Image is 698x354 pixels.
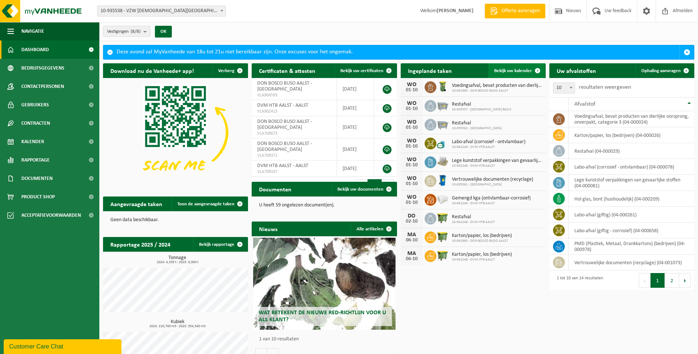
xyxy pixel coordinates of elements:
span: VLA904593 [257,92,331,98]
td: vertrouwelijke documenten (recyclage) (04-001073) [569,255,694,270]
a: Bekijk uw kalender [488,63,545,78]
div: WO [404,176,419,181]
span: 10-942248 - DVM HTB AALST [452,145,525,149]
span: 10-935537 - [GEOGRAPHIC_DATA] BASIS [452,107,511,112]
div: 06-10 [404,238,419,243]
span: Contracten [21,114,50,132]
span: 10-935538 - VZW PRIESTER DAENS COLLEGE - AALST [98,6,226,16]
td: [DATE] [337,116,374,138]
a: Ophaling aanvragen [635,63,694,78]
span: Acceptatievoorwaarden [21,206,81,224]
button: 2 [665,273,679,288]
span: Bekijk uw kalender [494,68,532,73]
button: Previous [639,273,651,288]
h2: Documenten [252,182,299,196]
span: 2024: 210,700 m3 - 2025: 354,540 m3 [107,325,248,328]
div: 01-10 [404,125,419,130]
span: 10-935538 - VZW PRIESTER DAENS COLLEGE - AALST [97,6,226,17]
img: PB-LB-0680-HPE-GY-02 [436,193,449,205]
span: DVM HTB AALST - AALST [257,163,308,169]
a: Bekijk rapportage [193,237,247,252]
div: DO [404,213,419,219]
span: 10-942248 - DVM HTB AALST [452,258,512,262]
div: 01-10 [404,181,419,187]
span: Bekijk uw documenten [337,187,383,192]
h2: Rapportage 2025 / 2024 [103,237,178,251]
a: Toon de aangevraagde taken [171,197,247,211]
span: DVM HTB AALST - AALST [257,103,308,108]
div: MA [404,232,419,238]
span: Restafval [452,214,495,220]
div: 06-10 [404,256,419,262]
span: Karton/papier, los (bedrijven) [452,252,512,258]
div: Deze avond zal MyVanheede van 18u tot 21u niet bereikbaar zijn. Onze excuses voor het ongemak. [117,45,680,59]
td: PMD (Plastiek, Metaal, Drankkartons) (bedrijven) (04-000978) [569,238,694,255]
h2: Aangevraagde taken [103,197,170,211]
span: DON BOSCO BUSO AALST - [GEOGRAPHIC_DATA] [257,81,312,92]
td: labo-afval (giftig - corrosief) (04-000658) [569,223,694,238]
label: resultaten weergeven [579,84,631,90]
button: Next [679,273,691,288]
span: Restafval [452,102,511,107]
a: Offerte aanvragen [485,4,545,18]
span: Gebruikers [21,96,49,114]
span: Verberg [218,68,234,73]
p: U heeft 59 ongelezen document(en). [259,203,389,208]
div: WO [404,194,419,200]
span: DON BOSCO BUSO AALST - [GEOGRAPHIC_DATA] [257,141,312,152]
span: 10-935562 - [GEOGRAPHIC_DATA] [452,183,533,187]
div: 01-10 [404,144,419,149]
button: Verberg [212,63,247,78]
button: 1 [651,273,665,288]
span: Dashboard [21,40,49,59]
a: Bekijk uw certificaten [334,63,396,78]
span: 10-935562 - [GEOGRAPHIC_DATA] [452,126,502,131]
td: labo-afval (corrosief - ontvlambaar) (04-000078) [569,159,694,175]
img: WB-1100-HPE-GN-50 [436,249,449,262]
h2: Download nu de Vanheede+ app! [103,63,201,78]
div: 01-10 [404,106,419,111]
div: WO [404,138,419,144]
td: hol glas, bont (huishoudelijk) (04-000209) [569,191,694,207]
div: MA [404,251,419,256]
td: voedingsafval, bevat producten van dierlijke oorsprong, onverpakt, categorie 3 (04-000024) [569,111,694,127]
span: Documenten [21,169,53,188]
div: WO [404,100,419,106]
span: Bedrijfsgegevens [21,59,64,77]
span: 10-941965 - DON BOSCO BUSO AALST [452,89,542,93]
td: labo-afval (giftig) (04-000261) [569,207,694,223]
span: Rapportage [21,151,50,169]
span: Offerte aanvragen [500,7,542,15]
div: 01-10 [404,163,419,168]
td: karton/papier, los (bedrijven) (04-000026) [569,127,694,143]
iframe: chat widget [4,338,123,354]
span: 10 [553,82,575,93]
div: WO [404,82,419,88]
span: Navigatie [21,22,44,40]
h2: Certificaten & attesten [252,63,323,78]
div: 01-10 [404,200,419,205]
img: WB-0140-HPE-GN-50 [436,80,449,93]
div: 1 tot 10 van 14 resultaten [553,272,603,288]
span: VLA709337 [257,169,331,175]
img: LP-OT-00060-CU [436,137,449,149]
span: 10-942248 - DVM HTB AALST [452,201,531,206]
img: WB-1100-HPE-GN-50 [436,212,449,224]
button: OK [155,26,172,38]
strong: [PERSON_NAME] [437,8,474,14]
count: (8/8) [131,29,141,34]
span: VLA709673 [257,131,331,137]
img: LP-PA-00000-WDN-11 [436,155,449,168]
span: VLA709371 [257,153,331,159]
h2: Nieuws [252,222,285,236]
span: 2024: 4,335 t - 2025: 0,000 t [107,261,248,264]
div: WO [404,119,419,125]
span: 10-942248 - DVM HTB AALST [452,164,542,168]
span: Vertrouwelijke documenten (recyclage) [452,177,533,183]
span: Wat betekent de nieuwe RED-richtlijn voor u als klant? [259,310,386,323]
h2: Uw afvalstoffen [549,63,603,78]
h3: Kubiek [107,319,248,328]
a: Bekijk uw documenten [332,182,396,197]
span: Vestigingen [107,26,141,37]
span: Toon de aangevraagde taken [177,202,234,206]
